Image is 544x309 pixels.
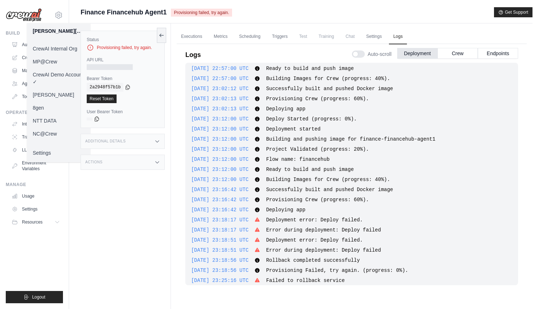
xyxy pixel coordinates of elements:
[191,167,249,172] span: [DATE] 23:12:00 UTC
[9,203,63,215] a: Settings
[27,114,90,127] a: NTT DATA
[87,44,159,51] div: Provisioning failed, try again.
[9,91,63,102] a: Tool Registry
[191,278,249,283] span: [DATE] 23:25:16 UTC
[191,217,249,223] span: [DATE] 23:18:17 UTC
[266,268,408,273] span: Provisioning Failed, try again. (progress: 0%).
[191,116,249,122] span: [DATE] 23:12:00 UTC
[85,160,103,164] h3: Actions
[266,146,369,152] span: Project Validated (progress: 20%).
[185,50,201,60] p: Logs
[9,118,63,130] a: Integrations
[87,109,159,115] label: User Bearer Token
[191,237,249,243] span: [DATE] 23:18:51 UTC
[266,278,345,283] span: Failed to rollback service
[191,106,249,112] span: [DATE] 23:02:13 UTC
[6,182,63,187] div: Manage
[191,126,249,132] span: [DATE] 23:12:00 UTC
[27,42,90,55] a: CrewAI Internal Org
[266,167,354,172] span: Ready to build and push image
[33,27,85,35] div: [PERSON_NAME][EMAIL_ADDRESS][DOMAIN_NAME]
[389,29,407,44] a: Logs
[191,76,249,81] span: [DATE] 22:57:00 UTC
[9,157,63,175] a: Environment Variables
[87,37,159,43] label: Status
[191,187,249,193] span: [DATE] 23:16:42 UTC
[6,291,63,303] button: Logout
[9,52,63,63] a: Crew Studio
[177,29,207,44] a: Executions
[266,237,363,243] span: Deployment error: Deploy failed.
[87,57,159,63] label: API URL
[22,219,42,225] span: Resources
[32,294,45,300] span: Logout
[438,48,478,59] button: Crew
[9,78,63,89] a: Agents
[295,29,312,44] span: Test
[191,247,249,253] span: [DATE] 23:18:51 UTC
[191,86,249,92] span: [DATE] 23:02:12 UTC
[9,131,63,143] a: Traces
[87,94,117,103] a: Reset Token
[27,68,90,88] a: CrewAI Demo Account ✓
[266,227,381,233] span: Error during deployment: Deploy failed
[266,86,393,92] span: Successfully built and pushed Docker image
[191,136,249,142] span: [DATE] 23:12:00 UTC
[266,207,305,213] span: Deploying app
[27,88,90,101] a: [PERSON_NAME]
[171,9,232,17] span: Provisioning failed, try again.
[87,76,159,81] label: Bearer Token
[266,197,369,203] span: Provisioning Crew (progress: 60%).
[266,177,390,182] span: Building Images for Crew (progress: 40%).
[266,257,360,263] span: Rollback completed successfully
[85,139,126,144] h3: Additional Details
[27,146,90,159] a: Settings
[9,65,63,76] a: Marketplace
[6,8,42,22] img: Logo
[191,268,249,273] span: [DATE] 23:18:56 UTC
[6,30,63,36] div: Build
[266,76,390,81] span: Building Images for Crew (progress: 40%).
[266,66,354,71] span: Ready to build and push image
[266,116,357,122] span: Deploy Started (progress: 0%).
[341,29,359,44] span: Chat is not available until the deployment is complete
[191,146,249,152] span: [DATE] 23:12:00 UTC
[9,216,63,228] button: Resources
[478,48,518,59] button: Endpoints
[81,7,167,17] span: Finance Financehub Agent1
[266,156,330,162] span: Flow name: financehub
[9,39,63,50] a: Automations
[27,101,90,114] a: 8gen
[266,187,393,193] span: Successfully built and pushed Docker image
[235,29,265,44] a: Scheduling
[191,156,249,162] span: [DATE] 23:12:00 UTC
[266,126,321,132] span: Deployment started
[266,247,381,253] span: Error during deployment: Deploy failed
[9,144,63,156] a: LLM Connections
[191,66,249,71] span: [DATE] 22:57:00 UTC
[191,257,249,263] span: [DATE] 23:18:56 UTC
[191,96,249,102] span: [DATE] 23:02:13 UTC
[266,136,435,142] span: Building and pushing image for finance-financehub-agent1
[87,83,123,92] code: 2a2948f57b1b
[266,217,363,223] span: Deployment error: Deploy failed.
[27,127,90,140] a: NC@Crew
[266,106,305,112] span: Deploying app
[191,207,249,213] span: [DATE] 23:16:42 UTC
[27,55,90,68] a: MP@Crew
[191,197,249,203] span: [DATE] 23:16:42 UTC
[191,227,249,233] span: [DATE] 23:18:17 UTC
[9,190,63,202] a: Usage
[266,96,369,102] span: Provisioning Crew (progress: 60%).
[397,48,438,59] button: Deployment
[6,110,63,115] div: Operate
[494,7,532,17] button: Get Support
[362,29,386,44] a: Settings
[314,29,339,44] span: Training is not available until the deployment is complete
[268,29,292,44] a: Triggers
[191,177,249,182] span: [DATE] 23:12:00 UTC
[368,50,391,58] span: Auto-scroll
[508,274,544,309] iframe: Chat Widget
[209,29,232,44] a: Metrics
